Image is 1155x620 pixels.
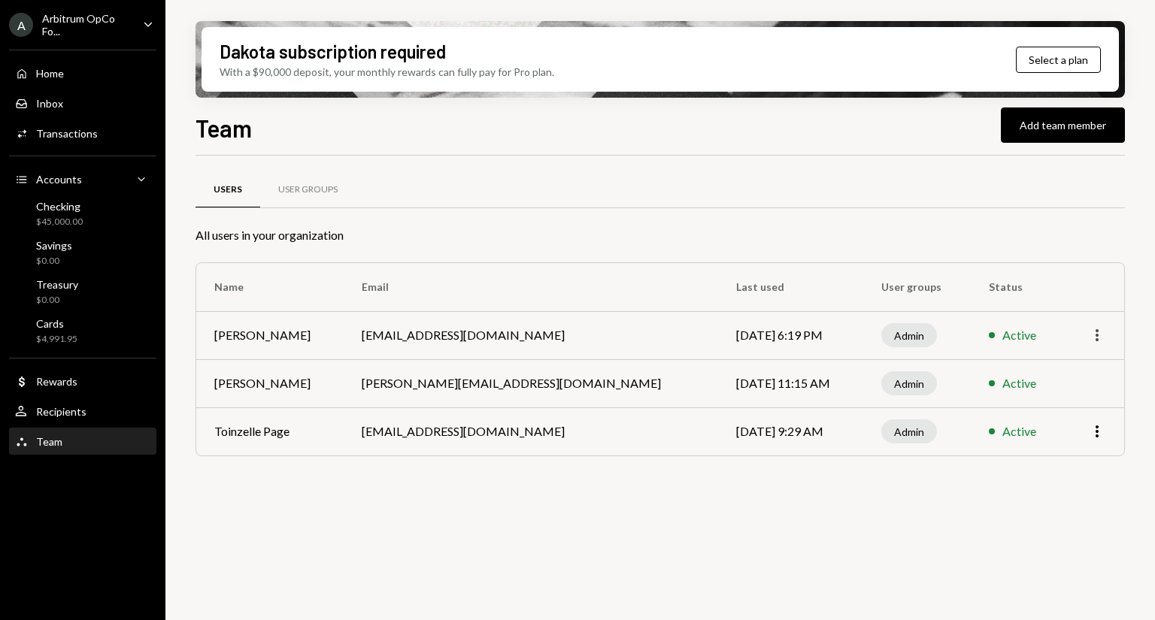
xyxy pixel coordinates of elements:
td: Toinzelle Page [196,407,344,455]
button: Select a plan [1016,47,1101,73]
th: User groups [863,263,971,311]
a: Home [9,59,156,86]
div: Accounts [36,173,82,186]
a: Treasury$0.00 [9,274,156,310]
div: $45,000.00 [36,216,83,228]
td: [PERSON_NAME] [196,311,344,359]
div: Admin [881,371,937,395]
div: Checking [36,200,83,213]
td: [EMAIL_ADDRESS][DOMAIN_NAME] [344,407,718,455]
div: Inbox [36,97,63,110]
div: Team [36,435,62,448]
div: Active [1002,326,1036,344]
a: Savings$0.00 [9,234,156,271]
div: Transactions [36,127,98,140]
div: Rewards [36,375,77,388]
div: Active [1002,422,1036,440]
div: $4,991.95 [36,333,77,346]
div: $0.00 [36,255,72,268]
th: Name [196,263,344,311]
div: Users [214,183,242,196]
div: Treasury [36,278,78,291]
td: [DATE] 6:19 PM [718,311,863,359]
div: Dakota subscription required [220,39,446,64]
div: With a $90,000 deposit, your monthly rewards can fully pay for Pro plan. [220,64,554,80]
a: Inbox [9,89,156,116]
a: Team [9,428,156,455]
div: Active [1002,374,1036,392]
div: Arbitrum OpCo Fo... [42,12,131,38]
div: A [9,13,33,37]
th: Last used [718,263,863,311]
td: [PERSON_NAME] [196,359,344,407]
div: Home [36,67,64,80]
td: [DATE] 11:15 AM [718,359,863,407]
th: Email [344,263,718,311]
a: Checking$45,000.00 [9,195,156,231]
a: Cards$4,991.95 [9,313,156,349]
div: Cards [36,317,77,330]
a: Recipients [9,398,156,425]
div: Recipients [36,405,86,418]
div: User Groups [278,183,338,196]
td: [PERSON_NAME][EMAIL_ADDRESS][DOMAIN_NAME] [344,359,718,407]
h1: Team [196,113,252,143]
a: Rewards [9,367,156,395]
div: Admin [881,323,937,347]
div: Savings [36,239,72,252]
button: Add team member [1001,107,1125,143]
div: $0.00 [36,294,78,307]
a: Users [196,171,260,209]
a: User Groups [260,171,356,209]
td: [EMAIL_ADDRESS][DOMAIN_NAME] [344,311,718,359]
div: All users in your organization [196,226,1125,244]
td: [DATE] 9:29 AM [718,407,863,455]
a: Accounts [9,165,156,192]
a: Transactions [9,119,156,147]
th: Status [971,263,1064,311]
div: Admin [881,419,937,443]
